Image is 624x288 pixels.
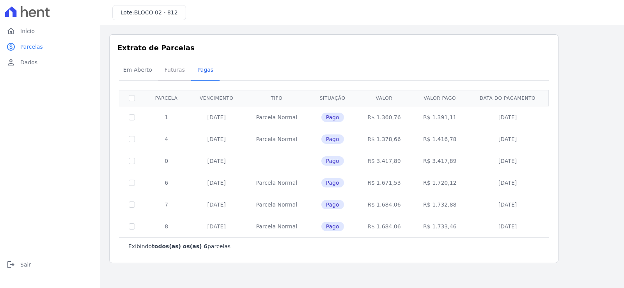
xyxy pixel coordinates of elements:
[468,172,548,194] td: [DATE]
[193,62,218,78] span: Pagas
[3,55,97,70] a: personDados
[245,128,309,150] td: Parcela Normal
[134,9,178,16] span: BLOCO 02 - 812
[188,150,245,172] td: [DATE]
[188,194,245,216] td: [DATE]
[6,27,16,36] i: home
[468,90,548,106] th: Data do pagamento
[188,128,245,150] td: [DATE]
[129,114,135,120] input: Só é possível selecionar pagamentos em aberto
[152,243,207,249] b: todos(as) os(as) 6
[144,150,188,172] td: 0
[412,194,468,216] td: R$ 1.732,88
[188,106,245,128] td: [DATE]
[188,216,245,237] td: [DATE]
[245,90,309,106] th: Tipo
[117,60,158,81] a: Em Aberto
[309,90,356,106] th: Situação
[129,201,135,208] input: Só é possível selecionar pagamentos em aberto
[129,158,135,164] input: Só é possível selecionar pagamentos em aberto
[3,39,97,55] a: paidParcelas
[119,62,157,78] span: Em Aberto
[129,180,135,186] input: Só é possível selecionar pagamentos em aberto
[412,106,468,128] td: R$ 1.391,11
[356,128,412,150] td: R$ 1.378,66
[468,150,548,172] td: [DATE]
[321,200,344,209] span: Pago
[468,106,548,128] td: [DATE]
[6,260,16,269] i: logout
[412,172,468,194] td: R$ 1.720,12
[356,216,412,237] td: R$ 1.684,06
[245,194,309,216] td: Parcela Normal
[321,178,344,187] span: Pago
[20,43,43,51] span: Parcelas
[160,62,190,78] span: Futuras
[468,194,548,216] td: [DATE]
[245,172,309,194] td: Parcela Normal
[121,9,178,17] h3: Lote:
[412,150,468,172] td: R$ 3.417,89
[321,134,344,144] span: Pago
[245,106,309,128] td: Parcela Normal
[129,136,135,142] input: Só é possível selecionar pagamentos em aberto
[3,257,97,272] a: logoutSair
[20,58,37,66] span: Dados
[144,172,188,194] td: 6
[20,261,31,269] span: Sair
[158,60,191,81] a: Futuras
[356,194,412,216] td: R$ 1.684,06
[3,23,97,39] a: homeInício
[321,156,344,166] span: Pago
[128,242,230,250] p: Exibindo parcelas
[321,222,344,231] span: Pago
[20,27,35,35] span: Início
[144,90,188,106] th: Parcela
[188,172,245,194] td: [DATE]
[6,42,16,51] i: paid
[356,172,412,194] td: R$ 1.671,53
[356,150,412,172] td: R$ 3.417,89
[356,90,412,106] th: Valor
[144,106,188,128] td: 1
[245,216,309,237] td: Parcela Normal
[6,58,16,67] i: person
[412,90,468,106] th: Valor pago
[144,216,188,237] td: 8
[144,128,188,150] td: 4
[356,106,412,128] td: R$ 1.360,76
[188,90,245,106] th: Vencimento
[129,223,135,230] input: Só é possível selecionar pagamentos em aberto
[117,42,550,53] h3: Extrato de Parcelas
[468,128,548,150] td: [DATE]
[144,194,188,216] td: 7
[321,113,344,122] span: Pago
[468,216,548,237] td: [DATE]
[191,60,220,81] a: Pagas
[412,128,468,150] td: R$ 1.416,78
[412,216,468,237] td: R$ 1.733,46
